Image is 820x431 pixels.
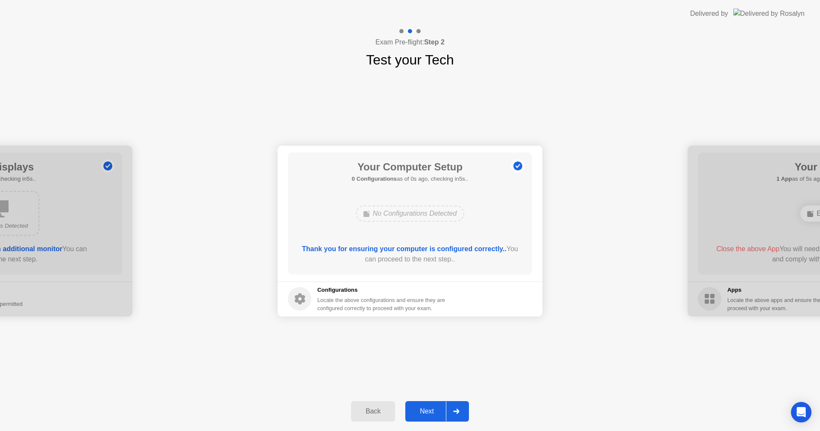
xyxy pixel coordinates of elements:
h1: Test your Tech [366,50,454,70]
img: Delivered by Rosalyn [733,9,805,18]
div: Open Intercom Messenger [791,402,811,422]
div: Delivered by [690,9,728,19]
div: You can proceed to the next step.. [300,244,520,264]
div: Next [408,408,446,415]
div: No Configurations Detected [356,205,465,222]
h5: Configurations [317,286,447,294]
div: Locate the above configurations and ensure they are configured correctly to proceed with your exam. [317,296,447,312]
b: Step 2 [424,38,445,46]
b: Thank you for ensuring your computer is configured correctly.. [302,245,507,252]
div: Back [354,408,392,415]
h1: Your Computer Setup [352,159,469,175]
b: 0 Configurations [352,176,397,182]
h4: Exam Pre-flight: [375,37,445,47]
h5: as of 0s ago, checking in5s.. [352,175,469,183]
button: Back [351,401,395,422]
button: Next [405,401,469,422]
